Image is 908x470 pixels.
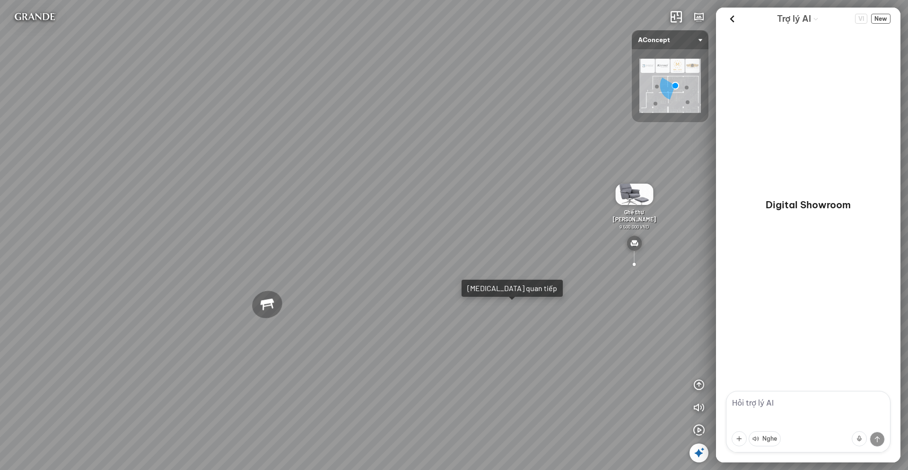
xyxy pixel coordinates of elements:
img: type_sofa_CL2K24RXHCN6.svg [627,236,642,251]
span: Ghế thư [PERSON_NAME] [613,209,656,222]
img: AConcept_CTMHTJT2R6E4.png [639,59,701,113]
div: AI Guide options [777,11,819,26]
span: New [871,14,891,24]
span: 9.500.000 VND [620,224,649,230]
img: logo [8,8,62,27]
span: Trợ lý AI [777,12,811,26]
span: AConcept [638,30,702,49]
button: New Chat [871,14,891,24]
span: VI [855,14,867,24]
button: Nghe [749,431,781,446]
p: Digital Showroom [766,198,851,212]
button: Change language [855,14,867,24]
img: Gh__th__gi_n_Al_VLUMKJWJ77CD.gif [615,184,653,205]
div: [MEDICAL_DATA] quan tiếp [467,284,557,293]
